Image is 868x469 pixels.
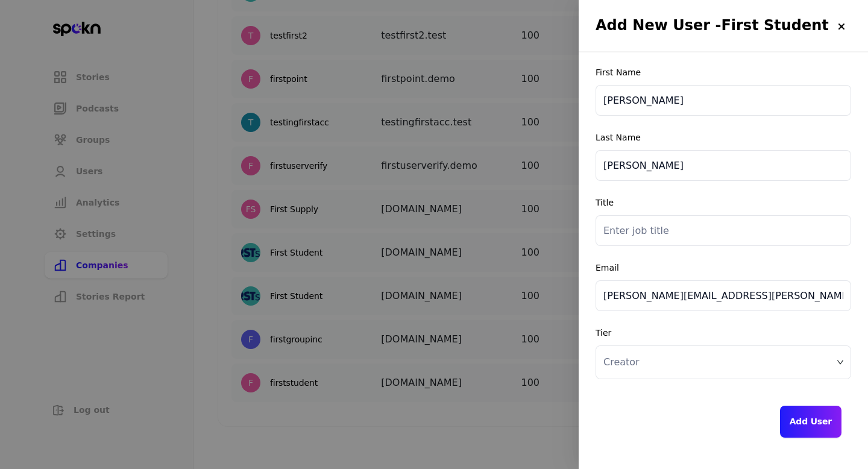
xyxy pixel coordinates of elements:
[780,406,841,438] button: Add User
[596,85,851,116] input: Enter first name
[596,150,851,181] input: Enter last name
[596,215,851,246] input: Enter job title
[596,263,851,273] h2: Email
[837,22,846,31] img: close
[603,353,640,371] span: Creator
[596,68,851,78] h2: First Name
[596,328,851,338] h2: Tier
[596,198,851,208] h2: Title
[596,280,851,311] input: Enter email address
[596,133,851,143] h2: Last Name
